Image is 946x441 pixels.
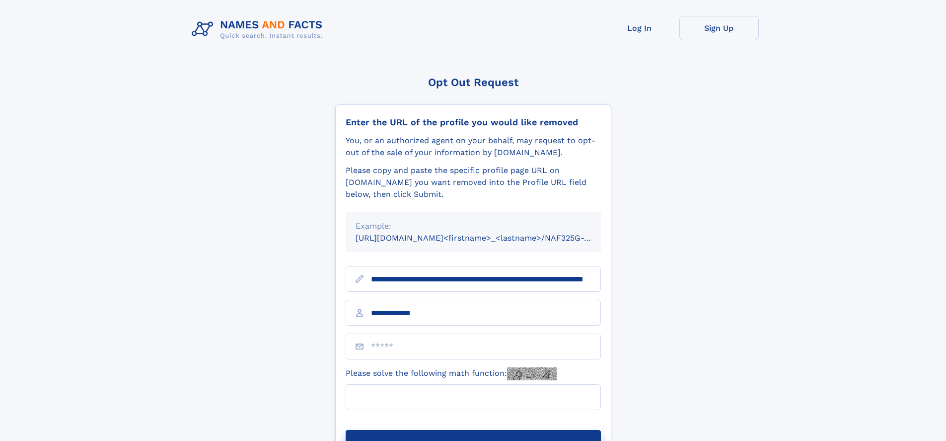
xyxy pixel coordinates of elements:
label: Please solve the following math function: [346,367,557,380]
img: Logo Names and Facts [188,16,331,43]
div: You, or an authorized agent on your behalf, may request to opt-out of the sale of your informatio... [346,135,601,159]
div: Enter the URL of the profile you would like removed [346,117,601,128]
div: Opt Out Request [335,76,611,88]
a: Log In [600,16,679,40]
div: Example: [356,220,591,232]
div: Please copy and paste the specific profile page URL on [DOMAIN_NAME] you want removed into the Pr... [346,165,601,200]
small: [URL][DOMAIN_NAME]<firstname>_<lastname>/NAF325G-xxxxxxxx [356,233,620,243]
a: Sign Up [679,16,759,40]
